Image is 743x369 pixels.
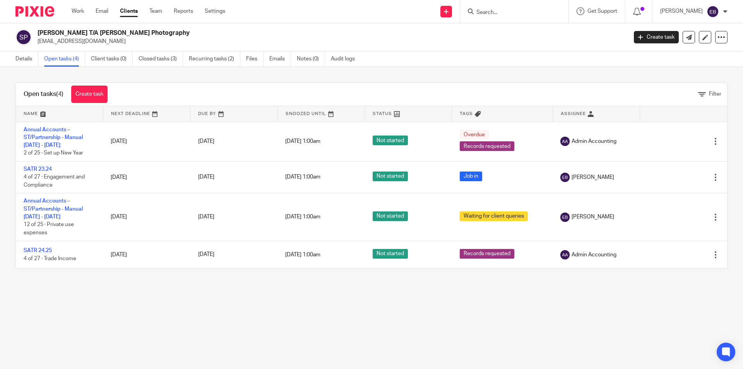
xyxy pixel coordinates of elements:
span: [DATE] [198,139,214,144]
span: 12 of 25 · Private use expenses [24,222,74,236]
a: Details [15,51,38,67]
span: Status [373,112,392,116]
span: [DATE] 1:00am [285,252,320,257]
span: 4 of 27 · Engagement and Compliance [24,175,85,188]
span: Admin Accounting [572,137,616,145]
a: Files [246,51,264,67]
a: Email [96,7,108,15]
a: Client tasks (0) [91,51,133,67]
span: Get Support [587,9,617,14]
span: [DATE] 1:00am [285,175,320,180]
span: [PERSON_NAME] [572,213,614,221]
span: Waiting for client queries [460,211,528,221]
span: Not started [373,136,408,145]
img: svg%3E [15,29,32,45]
a: Reports [174,7,193,15]
p: [PERSON_NAME] [660,7,703,15]
a: Settings [205,7,225,15]
span: Tags [460,112,473,116]
a: Create task [634,31,679,43]
span: [DATE] [198,175,214,180]
img: svg%3E [560,250,570,259]
span: Records requested [460,249,514,259]
a: Closed tasks (3) [139,51,183,67]
td: [DATE] [103,241,190,268]
span: 4 of 27 · Trade Income [24,256,76,261]
a: Open tasks (4) [44,51,85,67]
span: [DATE] 1:00am [285,139,320,144]
a: SATR 24.25 [24,248,52,253]
img: svg%3E [560,137,570,146]
a: Clients [120,7,138,15]
span: [DATE] 1:00am [285,215,320,220]
td: [DATE] [103,161,190,193]
span: Not started [373,172,408,181]
a: Work [72,7,84,15]
img: svg%3E [560,173,570,182]
a: Audit logs [331,51,361,67]
span: [DATE] [198,214,214,220]
img: svg%3E [560,213,570,222]
span: Admin Accounting [572,251,616,259]
a: Annual Accounts – ST/Partnership - Manual [DATE] - [DATE] [24,127,83,148]
p: [EMAIL_ADDRESS][DOMAIN_NAME] [38,38,622,45]
span: Not started [373,211,408,221]
span: Filter [709,91,721,97]
span: [PERSON_NAME] [572,173,614,181]
img: svg%3E [707,5,719,18]
h2: [PERSON_NAME] T/A [PERSON_NAME] Photography [38,29,505,37]
input: Search [476,9,545,16]
a: Recurring tasks (2) [189,51,240,67]
span: [DATE] [198,252,214,257]
span: Not started [373,249,408,259]
a: SATR 23.24 [24,166,52,172]
span: Job in [460,172,482,181]
span: (4) [56,91,63,97]
span: Records requested [460,141,514,151]
a: Notes (0) [297,51,325,67]
a: Emails [269,51,291,67]
img: Pixie [15,6,54,17]
td: [DATE] [103,122,190,161]
span: Overdue [460,130,489,139]
td: [DATE] [103,193,190,241]
span: Snoozed Until [286,112,326,116]
span: 2 of 25 · Set up New Year [24,151,83,156]
h1: Open tasks [24,90,63,98]
a: Team [149,7,162,15]
a: Create task [71,86,108,103]
a: Annual Accounts – ST/Partnership - Manual [DATE] - [DATE] [24,198,83,220]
